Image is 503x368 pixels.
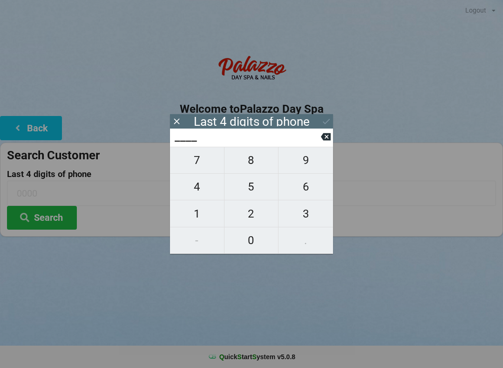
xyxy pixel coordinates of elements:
span: 4 [170,177,224,197]
span: 1 [170,204,224,224]
button: 7 [170,147,224,174]
button: 4 [170,174,224,200]
button: 0 [224,227,279,254]
span: 5 [224,177,279,197]
button: 2 [224,200,279,227]
button: 6 [279,174,333,200]
span: 9 [279,150,333,170]
button: 9 [279,147,333,174]
span: 2 [224,204,279,224]
span: 6 [279,177,333,197]
button: 5 [224,174,279,200]
button: 8 [224,147,279,174]
button: 3 [279,200,333,227]
span: 8 [224,150,279,170]
span: 7 [170,150,224,170]
button: 1 [170,200,224,227]
span: 0 [224,231,279,250]
div: Last 4 digits of phone [194,117,310,126]
span: 3 [279,204,333,224]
